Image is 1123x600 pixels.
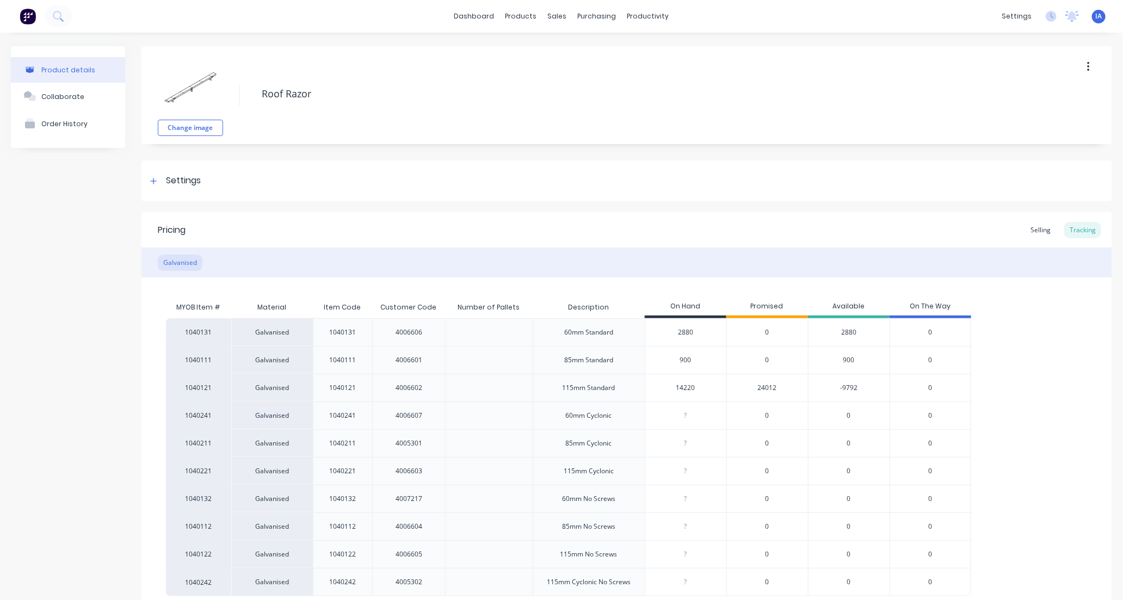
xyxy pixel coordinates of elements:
[645,374,726,401] div: 14220
[645,296,726,318] div: On Hand
[808,318,890,346] div: 2880
[928,327,932,337] span: 0
[396,438,422,448] div: 4005301
[559,294,618,321] div: Description
[315,294,369,321] div: Item Code
[766,522,769,531] span: 0
[372,294,445,321] div: Customer Code
[158,54,223,136] div: fileChange image
[1064,222,1101,238] div: Tracking
[396,577,422,587] div: 4005302
[645,568,726,596] div: ?
[231,318,313,346] div: Galvanised
[766,327,769,337] span: 0
[645,513,726,540] div: ?
[808,457,890,485] div: 0
[166,374,231,401] div: 1040121
[166,568,231,596] div: 1040242
[166,346,231,374] div: 1040111
[41,120,88,128] div: Order History
[329,522,356,531] div: 1040112
[808,429,890,457] div: 0
[560,549,618,559] div: 115mm No Screws
[231,568,313,596] div: Galvanised
[766,411,769,420] span: 0
[766,577,769,587] span: 0
[808,512,890,540] div: 0
[158,255,202,271] div: Galvanised
[231,296,313,318] div: Material
[158,120,223,136] button: Change image
[808,568,890,596] div: 0
[231,429,313,457] div: Galvanised
[564,327,613,337] div: 60mm Standard
[329,438,356,448] div: 1040211
[645,457,726,485] div: ?
[329,466,356,476] div: 1040221
[890,296,971,318] div: On The Way
[396,494,422,504] div: 4007217
[231,374,313,401] div: Galvanised
[928,577,932,587] span: 0
[645,430,726,457] div: ?
[928,411,932,420] span: 0
[329,327,356,337] div: 1040131
[41,66,95,74] div: Product details
[449,8,500,24] a: dashboard
[766,494,769,504] span: 0
[231,485,313,512] div: Galvanised
[547,577,631,587] div: 115mm Cyclonic No Screws
[928,494,932,504] span: 0
[928,383,932,393] span: 0
[166,401,231,429] div: 1040241
[166,296,231,318] div: MYOB Item #
[11,83,125,110] button: Collaborate
[166,485,231,512] div: 1040132
[231,401,313,429] div: Galvanised
[396,411,422,420] div: 4006607
[166,318,231,346] div: 1040131
[645,347,726,374] div: 900
[329,355,356,365] div: 1040111
[808,346,890,374] div: 900
[564,355,613,365] div: 85mm Standard
[562,494,615,504] div: 60mm No Screws
[256,81,1007,107] textarea: Roof Razor
[1096,11,1102,21] span: IA
[808,401,890,429] div: 0
[396,522,422,531] div: 4006604
[758,383,777,393] span: 24012
[396,549,422,559] div: 4006605
[645,541,726,568] div: ?
[163,60,218,114] img: file
[808,296,890,318] div: Available
[766,355,769,365] span: 0
[1025,222,1056,238] div: Selling
[166,457,231,485] div: 1040221
[329,549,356,559] div: 1040122
[564,466,614,476] div: 115mm Cyclonic
[396,383,422,393] div: 4006602
[928,549,932,559] span: 0
[572,8,622,24] div: purchasing
[645,319,726,346] div: 2880
[766,438,769,448] span: 0
[645,485,726,512] div: ?
[808,485,890,512] div: 0
[11,57,125,83] button: Product details
[928,466,932,476] span: 0
[166,540,231,568] div: 1040122
[562,522,615,531] div: 85mm No Screws
[329,411,356,420] div: 1040241
[449,294,528,321] div: Number of Pallets
[645,402,726,429] div: ?
[928,522,932,531] span: 0
[11,110,125,137] button: Order History
[231,457,313,485] div: Galvanised
[542,8,572,24] div: sales
[566,438,612,448] div: 85mm Cyclonic
[396,355,422,365] div: 4006601
[329,383,356,393] div: 1040121
[166,174,201,188] div: Settings
[158,224,186,237] div: Pricing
